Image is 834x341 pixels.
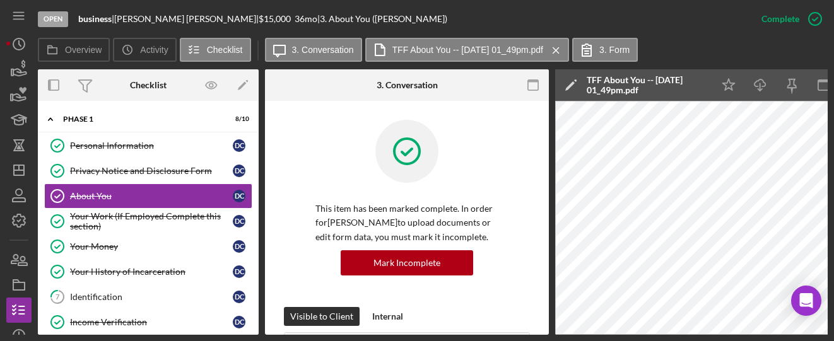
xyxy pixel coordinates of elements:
div: Your History of Incarceration [70,267,233,277]
div: TFF About You -- [DATE] 01_49pm.pdf [587,75,707,95]
a: Personal InformationDC [44,133,252,158]
div: D C [233,265,245,278]
div: D C [233,291,245,303]
button: 3. Form [572,38,638,62]
div: Open Intercom Messenger [791,286,821,316]
div: Your Work (If Employed Complete this section) [70,211,233,231]
div: Phase 1 [63,115,218,123]
a: About YouDC [44,183,252,209]
button: Overview [38,38,110,62]
div: Mark Incomplete [373,250,440,275]
div: 8 / 10 [226,115,249,123]
label: 3. Form [599,45,630,55]
a: 7IdentificationDC [44,284,252,309]
div: Checklist [130,80,167,90]
label: Overview [65,45,102,55]
label: TFF About You -- [DATE] 01_49pm.pdf [392,45,543,55]
div: Complete [761,6,799,32]
div: D C [233,316,245,328]
button: Visible to Client [284,307,360,326]
button: Internal [366,307,409,326]
b: business [78,13,112,24]
button: Activity [113,38,176,62]
span: $15,000 [259,13,291,24]
div: Your Money [70,241,233,251]
button: Checklist [180,38,251,62]
div: 3. Conversation [377,80,438,90]
a: Privacy Notice and Disclosure FormDC [44,158,252,183]
a: Your MoneyDC [44,234,252,259]
div: D C [233,165,245,177]
a: Income VerificationDC [44,309,252,335]
button: Mark Incomplete [341,250,473,275]
div: 36 mo [295,14,317,24]
div: Privacy Notice and Disclosure Form [70,166,233,176]
div: | 3. About You ([PERSON_NAME]) [317,14,447,24]
button: TFF About You -- [DATE] 01_49pm.pdf [365,38,569,62]
label: Checklist [207,45,243,55]
div: D C [233,240,245,253]
div: Visible to Client [290,307,353,326]
div: Open [38,11,68,27]
div: About You [70,191,233,201]
div: Identification [70,292,233,302]
a: Your History of IncarcerationDC [44,259,252,284]
div: | [78,14,114,24]
div: D C [233,190,245,202]
label: Activity [140,45,168,55]
div: [PERSON_NAME] [PERSON_NAME] | [114,14,259,24]
tspan: 7 [56,292,60,301]
div: Personal Information [70,141,233,151]
div: Internal [372,307,403,326]
p: This item has been marked complete. In order for [PERSON_NAME] to upload documents or edit form d... [315,202,498,244]
a: Your Work (If Employed Complete this section)DC [44,209,252,234]
button: 3. Conversation [265,38,362,62]
label: 3. Conversation [292,45,354,55]
button: Complete [749,6,828,32]
div: D C [233,139,245,152]
div: Income Verification [70,317,233,327]
div: D C [233,215,245,228]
